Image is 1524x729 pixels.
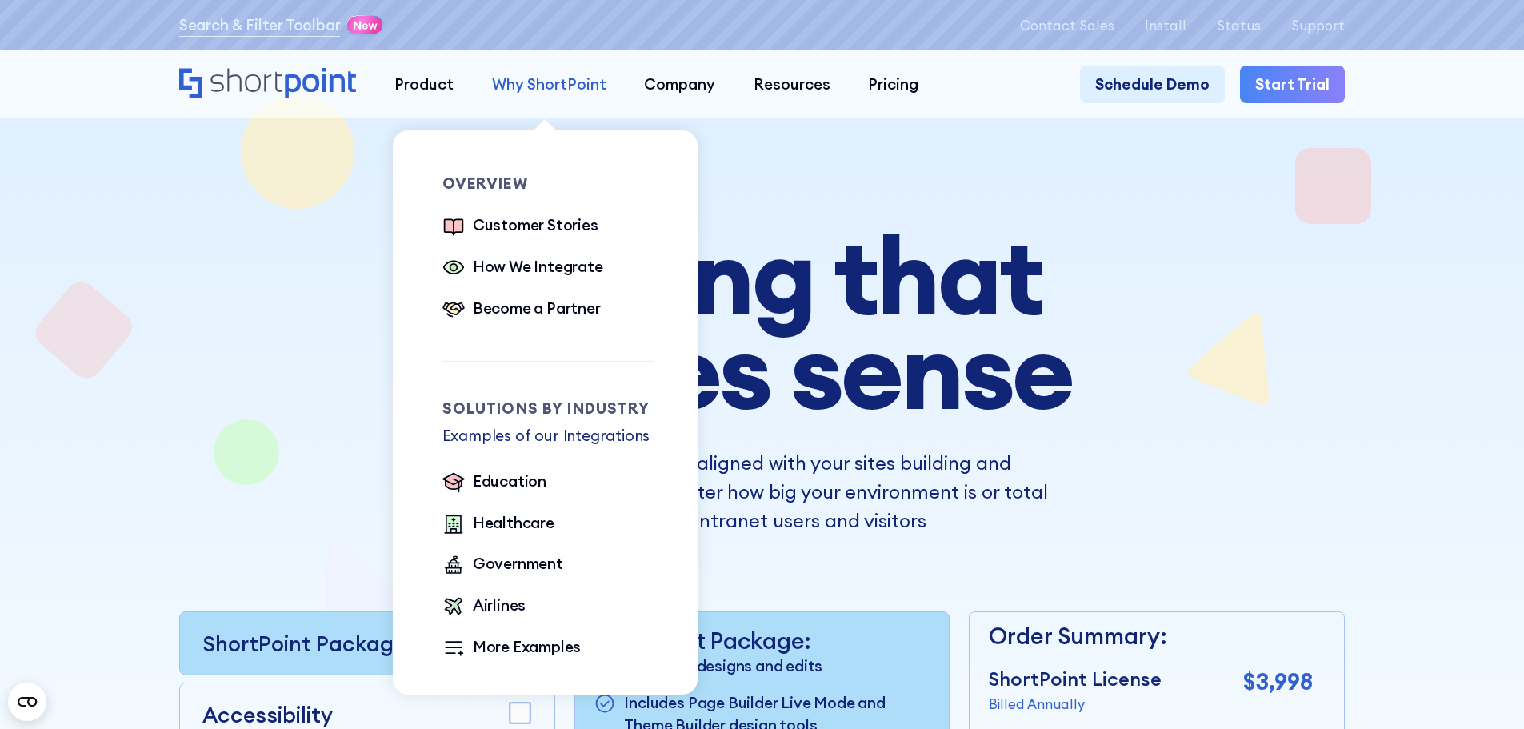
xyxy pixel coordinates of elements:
[1291,18,1345,33] a: Support
[989,665,1162,694] p: ShortPoint License
[594,627,930,655] p: ShortPoint Package:
[473,552,563,575] div: Government
[644,73,715,96] div: Company
[625,66,734,104] a: Company
[442,594,526,620] a: Airlines
[1080,66,1225,104] a: Schedule Demo
[1240,66,1345,104] a: Start Trial
[989,619,1313,654] p: Order Summary:
[1236,543,1524,729] iframe: Chat Widget
[8,683,46,721] button: Open CMP widget
[473,511,554,535] div: Healthcare
[1020,18,1114,33] a: Contact Sales
[473,66,626,104] a: Why ShortPoint
[179,14,341,37] a: Search & Filter Toolbar
[394,73,454,96] div: Product
[334,229,1191,419] h1: Pricing that makes sense
[850,66,938,104] a: Pricing
[868,73,918,96] div: Pricing
[442,552,563,579] a: Government
[476,449,1047,535] p: ShortPoint pricing is aligned with your sites building and designing needs, no matter how big you...
[473,470,546,493] div: Education
[473,214,598,237] div: Customer Stories
[442,511,554,538] a: Healthcare
[1217,18,1261,33] a: Status
[473,297,601,320] div: Become a Partner
[375,66,473,104] a: Product
[734,66,850,104] a: Resources
[442,424,655,447] p: Examples of our Integrations
[442,635,582,662] a: More Examples
[442,297,601,323] a: Become a Partner
[492,73,606,96] div: Why ShortPoint
[473,255,603,278] div: How We Integrate
[442,176,655,191] div: Overview
[754,73,830,96] div: Resources
[442,401,655,416] div: Solutions by Industry
[442,470,546,496] a: Education
[473,594,526,617] div: Airlines
[179,68,356,101] a: Home
[624,655,822,680] p: Unlimited designs and edits
[989,694,1162,714] p: Billed Annually
[1145,18,1186,33] a: Install
[442,214,598,240] a: Customer Stories
[202,627,406,659] p: ShortPoint Package
[442,255,603,282] a: How We Integrate
[473,635,582,659] div: More Examples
